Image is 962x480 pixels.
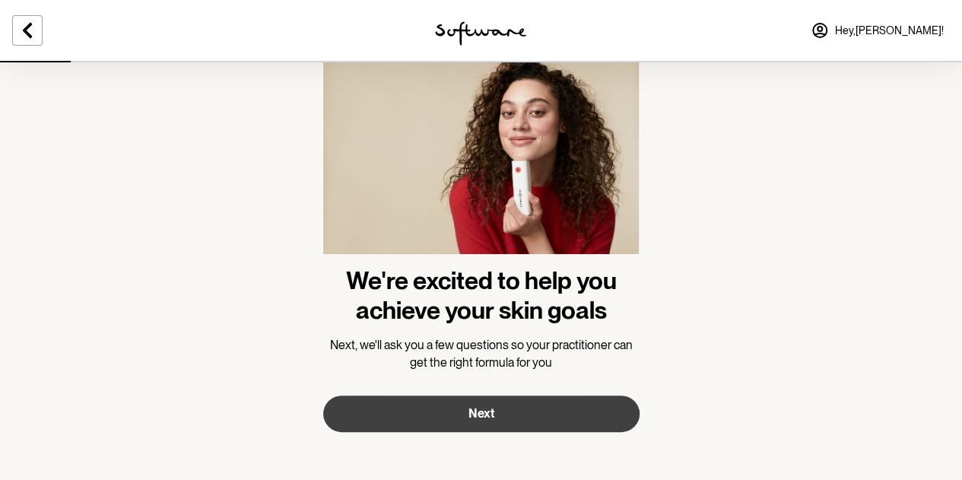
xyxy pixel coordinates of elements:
[330,338,633,369] span: Next, we'll ask you a few questions so your practitioner can get the right formula for you
[323,43,640,266] img: more information about the product
[468,406,494,421] span: Next
[323,266,640,325] h1: We're excited to help you achieve your skin goals
[323,396,640,432] button: Next
[435,21,526,46] img: software logo
[835,24,944,37] span: Hey, [PERSON_NAME] !
[802,12,953,49] a: Hey,[PERSON_NAME]!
